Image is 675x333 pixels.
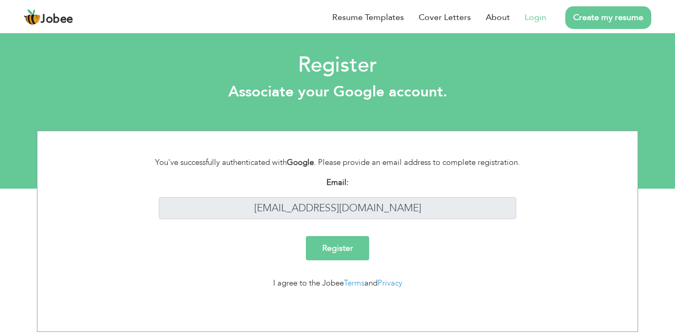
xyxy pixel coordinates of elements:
[525,11,546,24] a: Login
[565,6,651,29] a: Create my resume
[24,9,41,26] img: jobee.io
[8,83,667,101] h3: Associate your Google account.
[306,236,369,260] input: Register
[326,177,349,188] strong: Email:
[344,278,364,288] a: Terms
[159,197,517,220] input: Enter your email address
[378,278,402,288] a: Privacy
[143,156,533,169] div: You've successfully authenticated with . Please provide an email address to complete registration.
[287,157,314,168] strong: Google
[332,11,404,24] a: Resume Templates
[419,11,471,24] a: Cover Letters
[143,277,533,289] div: I agree to the Jobee and
[486,11,510,24] a: About
[8,52,667,79] h2: Register
[24,9,73,26] a: Jobee
[41,14,73,25] span: Jobee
